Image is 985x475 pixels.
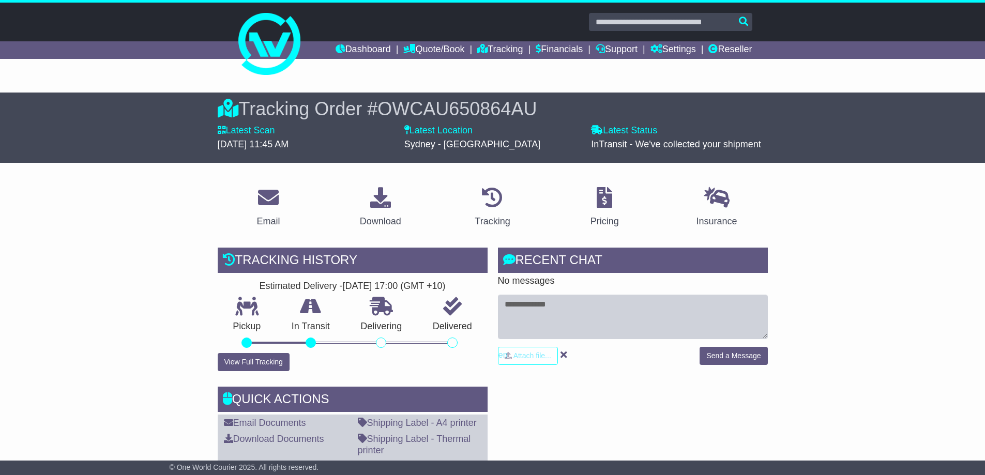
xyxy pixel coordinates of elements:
a: Dashboard [336,41,391,59]
div: Email [256,214,280,228]
a: Shipping Label - A4 printer [358,418,477,428]
div: Pricing [590,214,619,228]
a: Download [353,183,408,232]
div: Tracking Order # [218,98,768,120]
a: Quote/Book [403,41,464,59]
div: Insurance [696,214,737,228]
div: Download [360,214,401,228]
a: Reseller [708,41,752,59]
span: OWCAU650864AU [377,98,537,119]
p: No messages [498,275,768,287]
span: © One World Courier 2025. All rights reserved. [170,463,319,471]
a: Email Documents [224,418,306,428]
a: Settings [650,41,696,59]
span: InTransit - We've collected your shipment [591,139,761,149]
a: Financials [536,41,583,59]
a: Insurance [690,183,744,232]
div: [DATE] 17:00 (GMT +10) [343,281,446,292]
a: Tracking [477,41,523,59]
a: Download Documents [224,434,324,444]
label: Latest Scan [218,125,275,136]
div: Tracking history [218,248,488,275]
a: Pricing [584,183,626,232]
label: Latest Location [404,125,473,136]
a: Support [596,41,638,59]
div: Estimated Delivery - [218,281,488,292]
div: RECENT CHAT [498,248,768,275]
button: View Full Tracking [218,353,290,371]
span: Sydney - [GEOGRAPHIC_DATA] [404,139,540,149]
a: Tracking [468,183,517,232]
p: Delivering [345,321,418,332]
a: Email [250,183,286,232]
p: Pickup [218,321,277,332]
a: Shipping Label - Thermal printer [358,434,471,455]
label: Latest Status [591,125,657,136]
p: Delivered [417,321,488,332]
button: Send a Message [700,347,767,365]
div: Tracking [475,214,510,228]
p: In Transit [276,321,345,332]
div: Quick Actions [218,387,488,415]
span: [DATE] 11:45 AM [218,139,289,149]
